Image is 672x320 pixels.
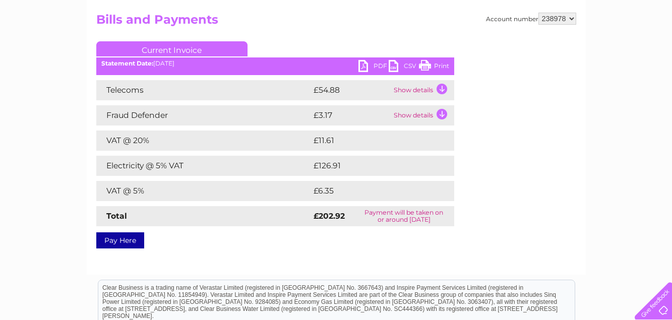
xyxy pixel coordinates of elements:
td: £11.61 [311,131,431,151]
a: Log out [639,43,662,50]
a: Blog [584,43,599,50]
td: Show details [391,105,454,125]
td: Telecoms [96,80,311,100]
td: £3.17 [311,105,391,125]
div: Clear Business is a trading name of Verastar Limited (registered in [GEOGRAPHIC_DATA] No. 3667643... [98,6,575,49]
a: Current Invoice [96,41,248,56]
strong: Total [106,211,127,221]
td: £54.88 [311,80,391,100]
div: Account number [486,13,576,25]
td: VAT @ 20% [96,131,311,151]
td: Electricity @ 5% VAT [96,156,311,176]
td: Payment will be taken on or around [DATE] [354,206,454,226]
a: CSV [389,60,419,75]
a: Contact [605,43,630,50]
td: VAT @ 5% [96,181,311,201]
td: £126.91 [311,156,435,176]
h2: Bills and Payments [96,13,576,32]
a: Telecoms [548,43,578,50]
strong: £202.92 [314,211,345,221]
a: Pay Here [96,232,144,248]
img: logo.png [24,26,75,57]
a: Water [495,43,514,50]
a: Print [419,60,449,75]
td: Fraud Defender [96,105,311,125]
div: [DATE] [96,60,454,67]
a: Energy [520,43,542,50]
a: PDF [358,60,389,75]
td: £6.35 [311,181,431,201]
td: Show details [391,80,454,100]
b: Statement Date: [101,59,153,67]
a: 0333 014 3131 [482,5,552,18]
